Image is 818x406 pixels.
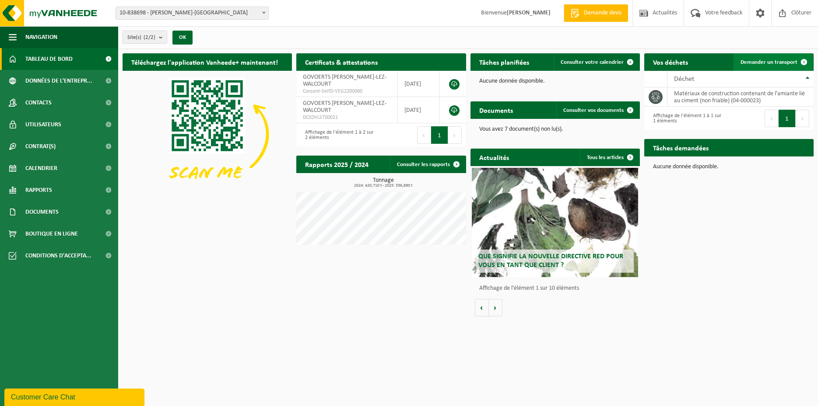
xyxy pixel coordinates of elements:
td: [DATE] [398,71,440,97]
span: DCSDVLST00021 [303,114,391,121]
span: Rapports [25,179,52,201]
span: Consulter votre calendrier [561,59,624,65]
h2: Rapports 2025 / 2024 [296,156,377,173]
count: (2/2) [144,35,155,40]
span: Consulter vos documents [563,108,624,113]
span: Documents [25,201,59,223]
a: Demande devis [564,4,628,22]
span: Demande devis [582,9,624,17]
span: Site(s) [127,31,155,44]
div: Affichage de l'élément 1 à 2 sur 2 éléments [301,125,377,145]
strong: [PERSON_NAME] [507,10,551,16]
h2: Téléchargez l'application Vanheede+ maintenant! [123,53,287,70]
p: Affichage de l'élément 1 sur 10 éléments [479,285,635,291]
span: Que signifie la nouvelle directive RED pour vous en tant que client ? [478,253,623,268]
span: GOVOERTS [PERSON_NAME]-LEZ-WALCOURT [303,74,386,87]
span: Consent-SelfD-VEG2200080 [303,88,391,95]
p: Vous avez 7 document(s) non lu(s). [479,126,631,132]
h2: Documents [470,101,522,118]
a: Que signifie la nouvelle directive RED pour vous en tant que client ? [472,168,638,277]
h2: Certificats & attestations [296,53,386,70]
span: Tableau de bord [25,48,73,70]
h2: Tâches demandées [644,139,717,156]
p: Aucune donnée disponible. [479,78,631,84]
span: Utilisateurs [25,114,61,135]
span: Contacts [25,92,52,114]
span: Demander un transport [741,59,797,65]
button: 1 [779,110,796,127]
button: Site(s)(2/2) [123,31,167,44]
td: matériaux de construction contenant de l'amiante lié au ciment (non friable) (04-000023) [667,87,814,107]
span: Boutique en ligne [25,223,78,245]
img: Download de VHEPlus App [123,71,292,198]
a: Consulter vos documents [556,101,639,119]
h2: Tâches planifiées [470,53,538,70]
button: Next [796,110,809,127]
span: Conditions d'accepta... [25,245,91,267]
button: 1 [431,126,448,144]
button: Next [448,126,462,144]
h2: Vos déchets [644,53,697,70]
a: Consulter les rapports [390,156,465,173]
div: Affichage de l'élément 1 à 1 sur 1 éléments [649,109,725,128]
span: 2024: 420,710 t - 2025: 336,890 t [301,184,466,188]
span: Navigation [25,26,57,48]
h2: Actualités [470,149,518,166]
a: Demander un transport [734,53,813,71]
iframe: chat widget [4,387,146,406]
button: Volgende [489,299,502,316]
p: Aucune donnée disponible. [653,164,805,170]
a: Consulter votre calendrier [554,53,639,71]
span: 10-838698 - GOVOERTS RENAUD - BOUSSU-LEZ-WALCOURT [116,7,269,20]
span: Calendrier [25,157,57,179]
h3: Tonnage [301,177,466,188]
span: 10-838698 - GOVOERTS RENAUD - BOUSSU-LEZ-WALCOURT [116,7,268,19]
span: Données de l'entrepr... [25,70,92,92]
span: Déchet [674,76,694,83]
span: GOVOERTS [PERSON_NAME]-LEZ-WALCOURT [303,100,386,114]
button: OK [172,31,193,45]
td: [DATE] [398,97,440,123]
button: Previous [417,126,431,144]
a: Tous les articles [580,149,639,166]
span: Contrat(s) [25,135,56,157]
button: Vorige [475,299,489,316]
button: Previous [765,110,779,127]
